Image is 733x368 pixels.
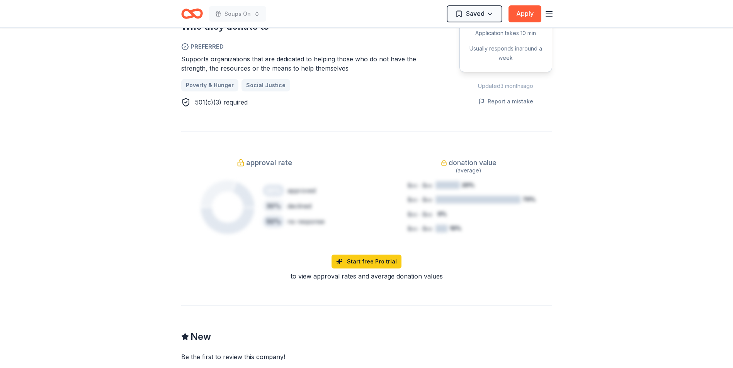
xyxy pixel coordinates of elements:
div: Application takes 10 min [469,29,543,38]
tspan: $xx - $xx [408,182,432,189]
div: 50 % [263,215,284,228]
span: New [190,331,211,343]
div: to view approval rates and average donation values [181,272,552,281]
tspan: $xx - $xx [408,211,432,218]
div: no response [287,217,325,226]
tspan: 20% [462,182,474,188]
button: Report a mistake [478,97,533,106]
tspan: $xx - $xx [408,196,432,203]
span: Preferred [181,42,422,51]
a: Social Justice [241,79,290,91]
div: Usually responds in around a week [469,44,543,62]
button: Soups On [209,6,266,22]
div: approved [287,186,316,195]
div: 20 % [263,184,284,197]
tspan: 10% [449,225,461,231]
div: declined [287,201,311,211]
span: Poverty & Hunger [186,81,234,90]
button: Apply [509,5,541,22]
a: Home [181,5,203,23]
span: Supports organizations that are dedicated to helping those who do not have the strength, the reso... [181,55,416,72]
span: 501(c)(3) required [195,98,248,106]
tspan: $xx - $xx [408,225,432,232]
div: Updated 3 months ago [459,81,552,91]
span: Saved [466,8,485,19]
a: Poverty & Hunger [181,79,238,91]
span: Social Justice [246,81,286,90]
tspan: 70% [522,196,535,203]
div: 30 % [263,200,284,212]
div: (average) [385,166,552,175]
span: donation value [449,157,497,169]
button: Saved [447,5,502,22]
tspan: 0% [437,211,447,217]
a: Start free Pro trial [332,255,401,268]
span: Soups On [224,9,251,19]
div: Be the first to review this company! [181,352,379,361]
span: approval rate [246,157,292,169]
